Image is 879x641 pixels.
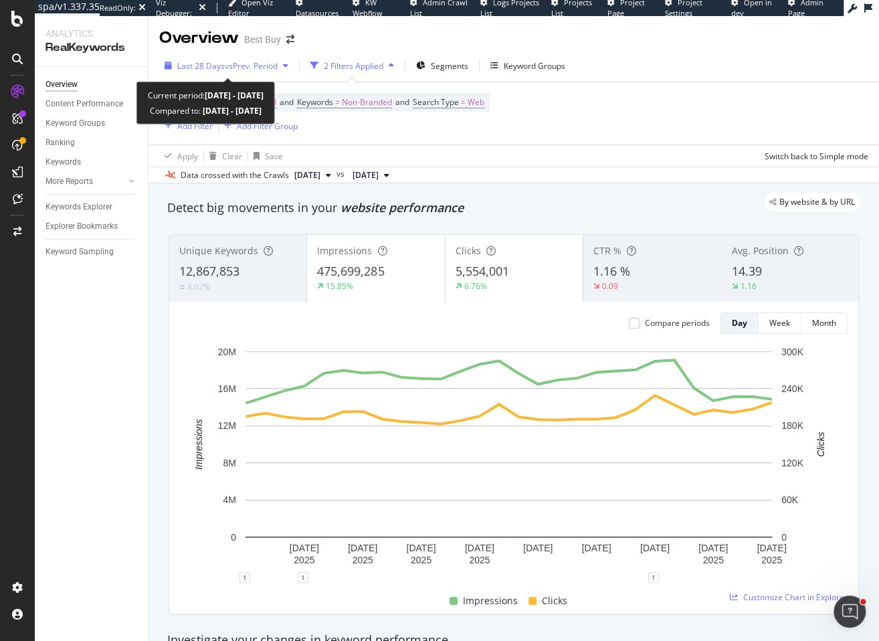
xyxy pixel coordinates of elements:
a: Keyword Sampling [45,245,138,259]
text: 2025 [353,555,373,565]
text: 4M [223,494,236,505]
span: vs Prev. Period [225,60,278,72]
span: By website & by URL [779,198,855,206]
span: Keywords [297,96,333,108]
div: legacy label [764,193,860,211]
span: Datasources [296,8,338,18]
span: 1.16 % [593,263,630,279]
button: Add Filter [159,118,213,134]
span: Avg. Position [732,244,789,257]
div: Analytics [45,27,137,40]
div: Compare periods [645,317,710,329]
text: 16M [218,383,236,394]
div: 2 Filters Applied [324,60,383,72]
div: Data crossed with the Crawls [181,169,289,181]
text: 8M [223,458,236,468]
button: Week [759,312,801,334]
svg: A chart. [180,345,838,577]
button: Save [248,145,283,167]
text: 20M [218,346,236,357]
text: [DATE] [290,543,319,553]
b: [DATE] - [DATE] [201,105,262,116]
div: Day [732,317,747,329]
div: 15.85% [326,280,353,292]
button: 2 Filters Applied [305,55,399,76]
button: Last 28 DaysvsPrev. Period [159,55,294,76]
a: Keyword Groups [45,116,138,130]
button: [DATE] [289,167,336,183]
span: Web [468,93,484,112]
button: Apply [159,145,198,167]
text: 12M [218,420,236,431]
text: [DATE] [640,543,670,553]
text: 0 [781,531,787,542]
div: Explorer Bookmarks [45,219,118,234]
div: 0.09 [602,280,618,292]
span: = [461,96,466,108]
span: Segments [431,60,468,72]
span: CTR % [593,244,621,257]
span: and [280,96,294,108]
span: vs [336,168,347,180]
div: 6.76% [464,280,487,292]
div: Keywords [45,155,81,169]
span: Non-Branded [342,93,392,112]
text: 300K [781,346,803,357]
div: Keyword Sampling [45,245,114,259]
div: Overview [45,78,78,92]
b: [DATE] - [DATE] [205,90,264,101]
div: 1 [298,572,308,583]
span: 14.39 [732,263,762,279]
a: Keywords Explorer [45,200,138,214]
span: 475,699,285 [317,263,384,279]
div: ReadOnly: [100,3,136,13]
div: Save [265,151,283,162]
span: 5,554,001 [456,263,509,279]
div: Apply [177,151,198,162]
div: 1 [239,572,250,583]
text: Impressions [193,419,204,469]
text: 2025 [703,555,724,565]
text: 180K [781,420,803,431]
text: [DATE] [465,543,494,553]
button: Day [720,312,759,334]
span: Unique Keywords [179,244,258,257]
div: Compared to: [150,103,262,118]
div: RealKeywords [45,40,137,56]
button: Add Filter Group [219,118,298,134]
div: Content Performance [45,97,123,111]
text: [DATE] [348,543,377,553]
div: Week [769,317,790,329]
a: Keywords [45,155,138,169]
div: Current period: [148,88,264,103]
div: 4.02% [187,281,210,292]
div: Keyword Groups [504,60,565,72]
div: Switch back to Simple mode [765,151,868,162]
div: Add Filter Group [237,120,298,132]
a: Ranking [45,136,138,150]
a: Content Performance [45,97,138,111]
div: arrow-right-arrow-left [286,35,294,44]
span: Impressions [317,244,372,257]
text: 60K [781,494,799,505]
div: Clear [222,151,242,162]
span: = [335,96,340,108]
a: Explorer Bookmarks [45,219,138,234]
button: Switch back to Simple mode [759,145,868,167]
div: More Reports [45,175,93,189]
span: and [395,96,409,108]
button: Clear [204,145,242,167]
div: Overview [159,27,239,50]
a: Overview [45,78,138,92]
div: Ranking [45,136,75,150]
button: Month [801,312,848,334]
a: Customize Chart in Explorer [730,591,848,603]
span: 2025 Aug. 12th [353,169,379,181]
span: Customize Chart in Explorer [743,591,848,603]
text: 2025 [469,555,490,565]
img: Equal [179,285,185,289]
span: Last 28 Days [177,60,225,72]
div: Keyword Groups [45,116,105,130]
text: [DATE] [757,543,786,553]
